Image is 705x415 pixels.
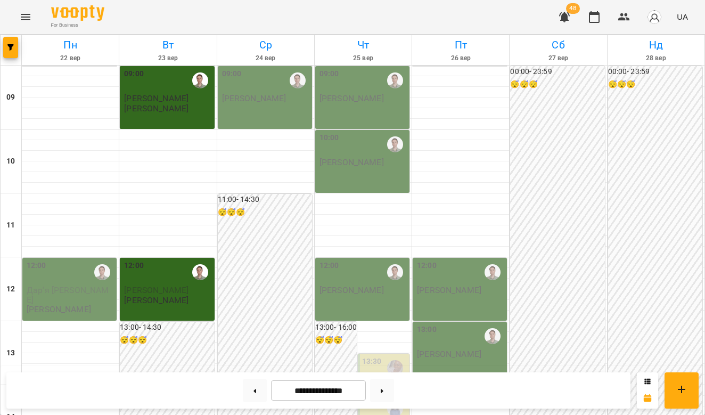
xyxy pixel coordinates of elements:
img: Voopty Logo [51,5,104,21]
span: UA [677,11,688,22]
p: [PERSON_NAME] [222,94,286,103]
h6: 23 вер [121,53,215,63]
label: 12:00 [417,260,437,272]
h6: 28 вер [609,53,703,63]
h6: 22 вер [23,53,117,63]
button: Menu [13,4,38,30]
button: UA [673,7,692,27]
p: [PERSON_NAME] [124,104,188,113]
h6: Нд [609,37,703,53]
label: 12:00 [124,260,144,272]
h6: 13:00 - 14:30 [120,322,214,333]
img: Андрій [192,72,208,88]
img: Андрій [94,264,110,280]
p: [PERSON_NAME] [417,349,481,359]
h6: 10 [6,156,15,167]
label: 12:00 [27,260,46,272]
img: Андрій [485,328,501,344]
h6: 😴😴😴 [218,207,312,218]
img: Андрій [485,264,501,280]
h6: 27 вер [511,53,605,63]
h6: 😴😴😴 [510,79,604,91]
img: Андрій [192,264,208,280]
span: Дар'я [PERSON_NAME] [27,285,109,304]
h6: 25 вер [316,53,410,63]
h6: 11 [6,219,15,231]
img: Андрій [387,264,403,280]
p: [PERSON_NAME] [319,158,384,167]
label: 10:00 [319,132,339,144]
h6: Вт [121,37,215,53]
p: [PERSON_NAME] [417,286,481,295]
h6: Пн [23,37,117,53]
img: avatar_s.png [647,10,662,25]
img: Андрій [387,72,403,88]
span: [PERSON_NAME] [124,285,188,295]
h6: Сб [511,37,605,53]
p: [PERSON_NAME] [319,94,384,103]
h6: 13 [6,347,15,359]
img: Андрій [387,136,403,152]
h6: 00:00 - 23:59 [608,66,702,78]
p: [PERSON_NAME] [319,286,384,295]
h6: 12 [6,283,15,295]
h6: 24 вер [219,53,313,63]
img: Абігейл [387,360,403,376]
h6: 😴😴😴 [315,335,357,346]
label: 09:00 [319,68,339,80]
span: For Business [51,22,104,29]
span: [PERSON_NAME] [124,93,188,103]
label: 13:30 [362,356,382,368]
h6: 00:00 - 23:59 [510,66,604,78]
h6: 11:00 - 14:30 [218,194,312,206]
h6: Чт [316,37,410,53]
h6: 13:00 - 16:00 [315,322,357,333]
label: 09:00 [222,68,242,80]
h6: Ср [219,37,313,53]
p: [PERSON_NAME] [124,296,188,305]
label: 09:00 [124,68,144,80]
span: 48 [566,3,580,14]
img: Андрій [290,72,306,88]
h6: 😴😴😴 [120,335,214,346]
p: [PERSON_NAME] [27,305,91,314]
h6: 09 [6,92,15,103]
h6: 26 вер [414,53,507,63]
label: 13:00 [417,324,437,336]
h6: 😴😴😴 [608,79,702,91]
h6: Пт [414,37,507,53]
label: 12:00 [319,260,339,272]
